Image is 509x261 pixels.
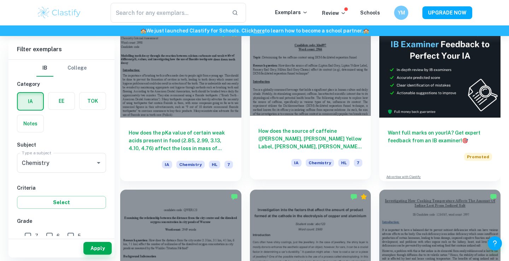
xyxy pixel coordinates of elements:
button: YM [394,6,408,20]
div: Premium [231,30,238,37]
h6: How does the source of caffeine ([PERSON_NAME], [PERSON_NAME] Yellow Label, [PERSON_NAME], [PERSO... [258,127,363,150]
button: College [68,60,87,77]
h6: Criteria [17,184,106,192]
h6: Want full marks on your IA ? Get expert feedback from an IB examiner! [388,129,492,144]
button: Apply [83,242,112,255]
div: Premium [360,193,367,200]
h6: YM [397,9,405,17]
button: UPGRADE NOW [422,6,472,19]
button: Open [94,158,104,168]
span: Promoted [464,153,492,161]
button: EE [48,93,75,109]
img: Thumbnail [379,27,501,118]
span: 5 [78,232,81,240]
span: 6 [57,232,60,240]
span: Chemistry [306,159,334,167]
a: here [254,28,265,34]
a: How does the source of caffeine ([PERSON_NAME], [PERSON_NAME] Yellow Label, [PERSON_NAME], [PERSO... [250,27,371,181]
a: How does the pKa value of certain weak acids present in food (2.85, 2.99, 3.13, 4.10, 4.76) affec... [120,27,241,181]
button: IA [18,93,43,110]
span: HL [209,161,220,168]
label: Type a subject [22,150,51,156]
img: Marked [231,193,238,200]
span: 🎯 [462,138,468,143]
h6: Category [17,80,106,88]
button: Select [17,196,106,209]
span: 🏫 [140,28,146,34]
button: IB [36,60,53,77]
input: Search for any exemplars... [111,3,226,23]
span: HL [338,159,350,167]
p: Review [322,9,346,17]
img: Marked [350,193,357,200]
div: Filter type choice [36,60,87,77]
span: 7 [35,232,38,240]
span: IA [162,161,172,168]
span: 🏫 [363,28,369,34]
img: Clastify logo [37,6,82,20]
button: Help and Feedback [488,236,502,250]
a: Advertise with Clastify [386,174,421,179]
h6: Subject [17,141,106,149]
span: 7 [354,159,362,167]
h6: Grade [17,217,106,225]
img: Marked [490,193,497,200]
button: TOK [80,93,106,109]
a: Schools [360,10,380,16]
a: Want full marks on yourIA? Get expert feedback from an IB examiner!PromotedAdvertise with Clastify [379,27,501,181]
h6: We just launched Clastify for Schools. Click to learn how to become a school partner. [1,27,508,35]
span: 7 [224,161,233,168]
h6: How does the pKa value of certain weak acids present in food (2.85, 2.99, 3.13, 4.10, 4.76) affec... [129,129,233,152]
span: IA [291,159,302,167]
button: Notes [17,115,43,132]
h6: Filter exemplars [8,40,115,59]
span: Chemistry [176,161,205,168]
p: Exemplars [275,8,308,16]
